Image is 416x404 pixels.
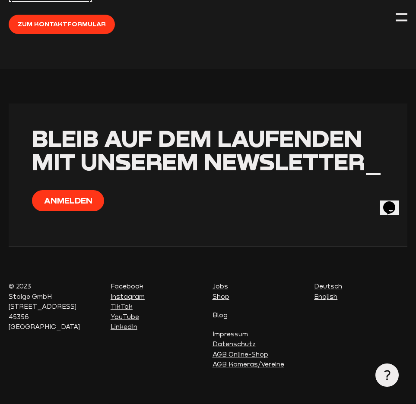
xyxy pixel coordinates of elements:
a: Facebook [111,282,143,290]
iframe: chat widget [380,189,407,215]
a: TikTok [111,303,133,310]
a: Zum Kontaktformular [9,15,115,34]
a: Shop [213,293,229,300]
a: YouTube [111,313,139,320]
a: English [314,293,337,300]
span: Newsletter_ [204,147,381,175]
a: LinkedIn [111,323,137,330]
span: Bleib auf dem Laufenden mit unserem [32,124,362,175]
a: AGB Online-Shop [213,351,268,358]
button: Anmelden [32,190,105,211]
a: Jobs [213,282,228,290]
a: Impressum [213,330,248,338]
a: Deutsch [314,282,342,290]
a: Datenschutz [213,340,256,348]
p: © 2023 Staige GmbH [STREET_ADDRESS] 45356 [GEOGRAPHIC_DATA] [9,281,102,332]
span: Zum Kontaktformular [18,19,106,29]
a: Blog [213,311,228,319]
a: AGB Kameras/Vereine [213,360,284,368]
a: Instagram [111,293,145,300]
